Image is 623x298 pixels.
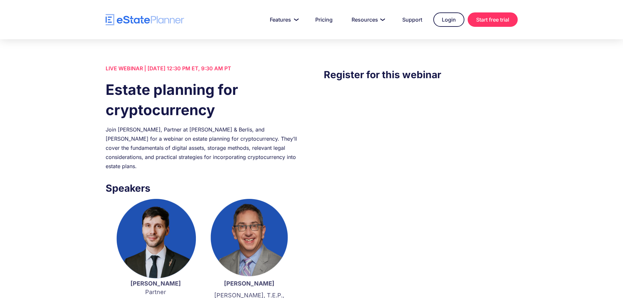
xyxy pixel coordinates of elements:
[106,14,184,26] a: home
[106,125,299,171] div: Join [PERSON_NAME], Partner at [PERSON_NAME] & Berlis, and [PERSON_NAME] for a webinar on estate ...
[106,79,299,120] h1: Estate planning for cryptocurrency
[344,13,391,26] a: Resources
[115,279,196,296] p: Partner
[130,280,181,287] strong: [PERSON_NAME]
[307,13,340,26] a: Pricing
[106,64,299,73] div: LIVE WEBINAR | [DATE] 12:30 PM ET, 9:30 AM PT
[106,181,299,196] h3: Speakers
[468,12,518,27] a: Start free trial
[433,12,464,27] a: Login
[224,280,274,287] strong: [PERSON_NAME]
[324,67,517,82] h3: Register for this webinar
[394,13,430,26] a: Support
[262,13,304,26] a: Features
